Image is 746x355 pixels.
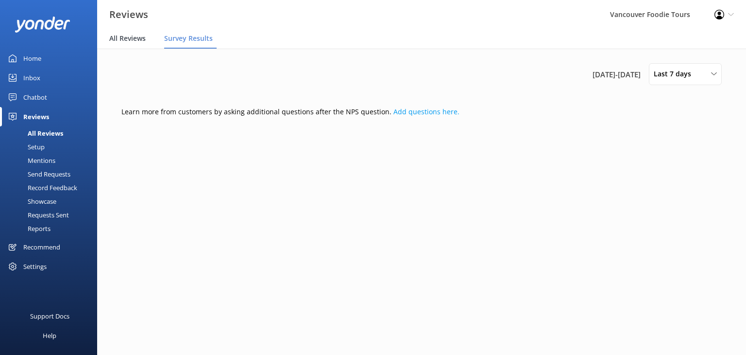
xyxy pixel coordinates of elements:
div: Help [43,326,56,345]
span: All Reviews [109,34,146,43]
div: Record Feedback [6,181,77,195]
div: Inbox [23,68,40,88]
div: Mentions [6,154,55,167]
div: Settings [23,257,47,276]
h3: Reviews [109,7,148,22]
div: Requests Sent [6,208,69,222]
span: Last 7 days [654,69,697,79]
a: Add questions here. [393,107,459,116]
img: yonder-white-logo.png [15,17,70,33]
a: Showcase [6,195,97,208]
div: Setup [6,140,45,154]
span: [DATE] - [DATE] [593,69,641,80]
div: Chatbot [23,88,47,107]
p: Learn more from customers by asking additional questions after the NPS question. [121,106,722,117]
div: Reviews [23,107,49,126]
div: Send Requests [6,167,70,181]
a: Requests Sent [6,208,97,222]
div: Support Docs [30,306,69,326]
a: Reports [6,222,97,235]
div: Showcase [6,195,56,208]
div: All Reviews [6,126,63,140]
div: Recommend [23,237,60,257]
div: Reports [6,222,51,235]
a: Setup [6,140,97,154]
span: Survey Results [164,34,213,43]
a: Mentions [6,154,97,167]
a: All Reviews [6,126,97,140]
a: Send Requests [6,167,97,181]
div: Home [23,49,41,68]
a: Record Feedback [6,181,97,195]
